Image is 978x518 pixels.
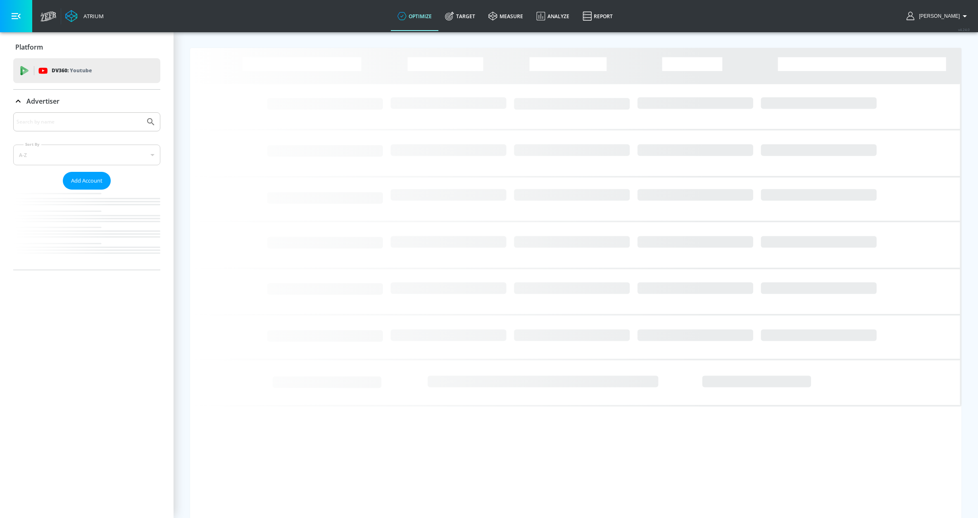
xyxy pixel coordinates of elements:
div: Advertiser [13,90,160,113]
p: DV360: [52,66,92,75]
a: Atrium [65,10,104,22]
div: A-Z [13,145,160,165]
div: DV360: Youtube [13,58,160,83]
a: Report [576,1,619,31]
div: Advertiser [13,112,160,270]
a: measure [482,1,530,31]
div: Atrium [80,12,104,20]
button: [PERSON_NAME] [907,11,970,21]
p: Platform [15,43,43,52]
a: optimize [391,1,438,31]
div: Platform [13,36,160,59]
label: Sort By [24,142,41,147]
a: Target [438,1,482,31]
p: Advertiser [26,97,59,106]
button: Add Account [63,172,111,190]
a: Analyze [530,1,576,31]
span: Add Account [71,176,102,185]
span: v 4.24.0 [958,27,970,32]
input: Search by name [17,116,142,127]
nav: list of Advertiser [13,190,160,270]
span: login as: shannan.conley@zefr.com [916,13,960,19]
p: Youtube [70,66,92,75]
